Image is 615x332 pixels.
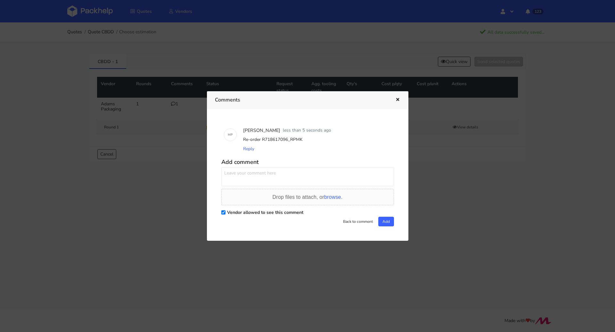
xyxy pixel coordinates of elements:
div: less than 5 seconds ago [282,126,332,135]
label: Vendor allowed to see this comment [227,209,303,215]
span: Drop files to attach, or [273,194,343,200]
h3: Comments [215,95,386,104]
span: P [231,131,233,139]
div: Re-order R718617096_RPMK [242,135,391,144]
button: Back to comment [339,217,377,226]
span: Reply [243,146,254,152]
button: Add [378,217,394,226]
div: [PERSON_NAME] [242,126,282,135]
span: M [228,131,231,139]
span: browse. [324,194,342,200]
h5: Add comment [221,158,394,166]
